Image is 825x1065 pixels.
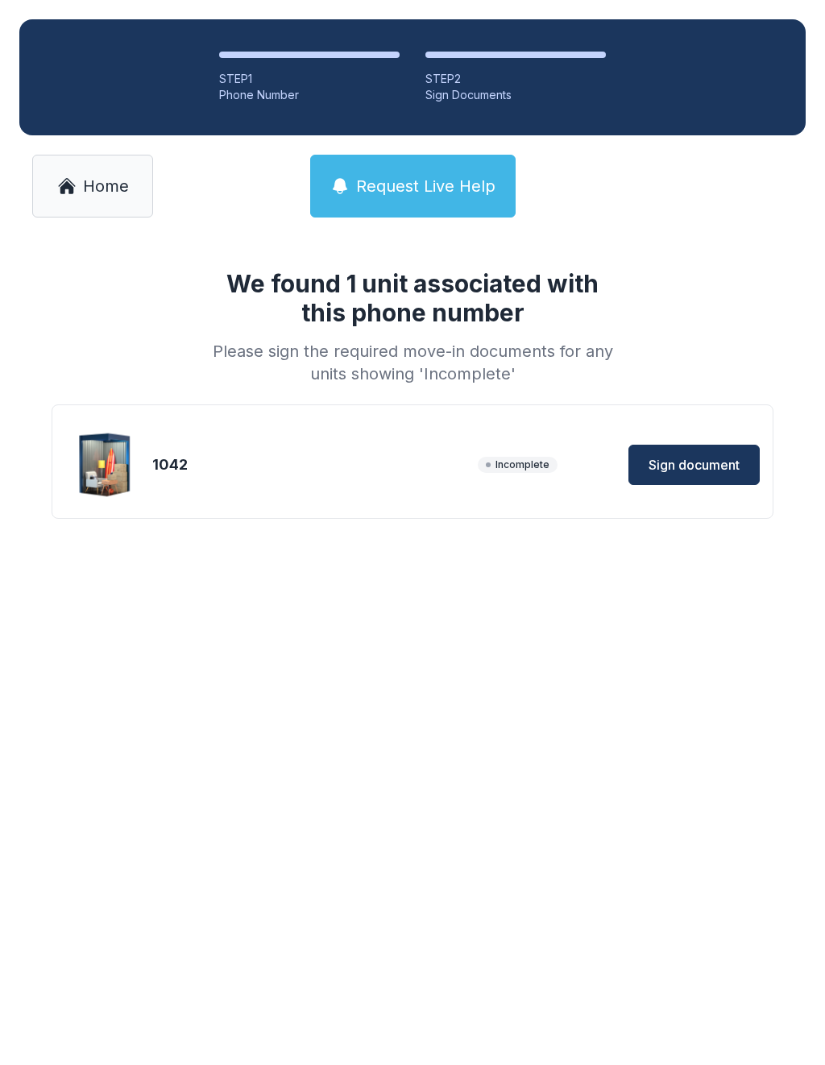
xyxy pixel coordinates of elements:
[425,71,606,87] div: STEP 2
[152,454,471,476] div: 1042
[219,87,400,103] div: Phone Number
[83,175,129,197] span: Home
[478,457,558,473] span: Incomplete
[206,269,619,327] h1: We found 1 unit associated with this phone number
[219,71,400,87] div: STEP 1
[425,87,606,103] div: Sign Documents
[356,175,495,197] span: Request Live Help
[206,340,619,385] div: Please sign the required move-in documents for any units showing 'Incomplete'
[649,455,740,474] span: Sign document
